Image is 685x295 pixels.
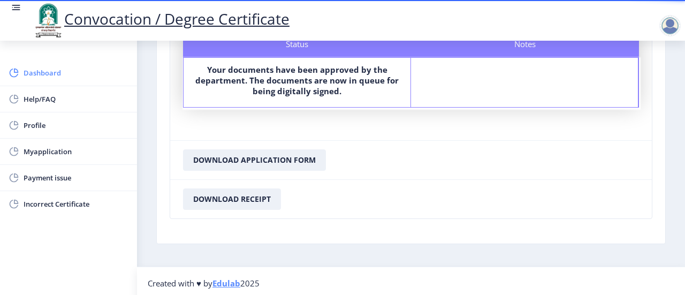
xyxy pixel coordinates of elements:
[24,119,128,132] span: Profile
[24,66,128,79] span: Dashboard
[24,171,128,184] span: Payment issue
[148,278,260,289] span: Created with ♥ by 2025
[32,2,64,39] img: logo
[183,31,411,57] div: Status
[24,93,128,105] span: Help/FAQ
[212,278,240,289] a: Edulab
[411,31,639,57] div: Notes
[183,149,326,171] button: Download Application Form
[183,188,281,210] button: Download Receipt
[195,64,399,96] b: Your documents have been approved by the department. The documents are now in queue for being dig...
[32,9,290,29] a: Convocation / Degree Certificate
[24,198,128,210] span: Incorrect Certificate
[24,145,128,158] span: Myapplication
